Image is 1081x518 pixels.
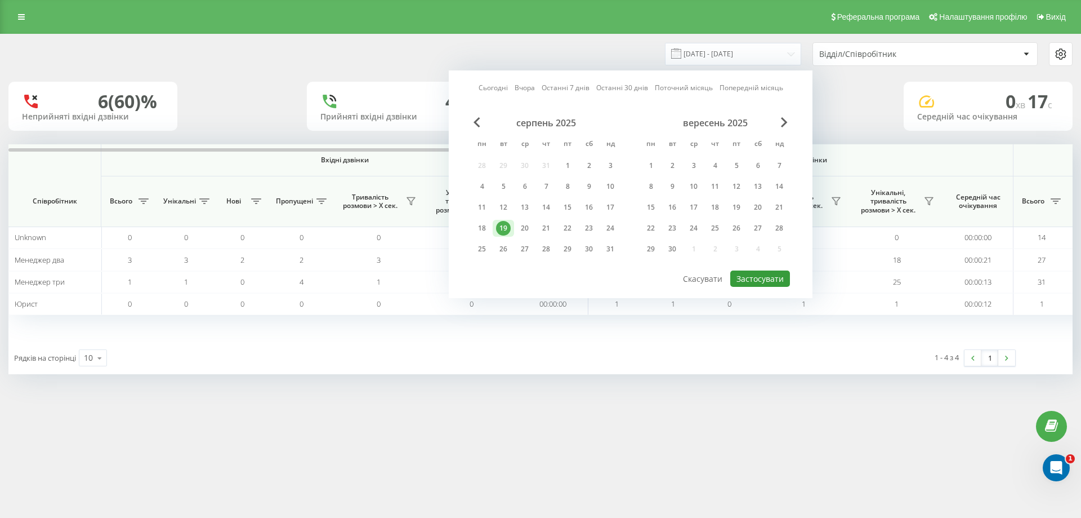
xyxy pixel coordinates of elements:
div: 22 [644,221,658,236]
div: чт 21 серп 2025 р. [535,220,557,237]
div: 10 [603,179,618,194]
span: 1 [802,299,806,309]
div: серпень 2025 [471,117,621,129]
div: ср 17 вер 2025 р. [683,199,704,216]
abbr: четвер [538,136,555,153]
span: 1 [615,299,619,309]
span: Налаштування профілю [939,12,1027,21]
abbr: понеділок [474,136,490,153]
span: Next Month [781,117,788,127]
span: 0 [128,299,132,309]
span: 0 [377,299,381,309]
span: Рядків на сторінці [14,353,76,363]
div: ср 3 вер 2025 р. [683,157,704,174]
abbr: субота [749,136,766,153]
div: 3 [603,158,618,173]
div: пн 29 вер 2025 р. [640,241,662,258]
div: 16 [582,200,596,215]
span: 1 [671,299,675,309]
abbr: п’ятниця [728,136,745,153]
span: 31 [1038,277,1046,287]
abbr: неділя [602,136,619,153]
div: вт 30 вер 2025 р. [662,241,683,258]
div: пн 1 вер 2025 р. [640,157,662,174]
div: 2 [665,158,680,173]
div: 30 [582,242,596,256]
span: 0 [1006,89,1028,113]
div: нд 10 серп 2025 р. [600,178,621,195]
a: Останні 30 днів [596,82,648,93]
iframe: Intercom live chat [1043,454,1070,481]
span: 3 [184,255,188,265]
div: сб 6 вер 2025 р. [747,157,769,174]
div: нд 3 серп 2025 р. [600,157,621,174]
span: 1 [895,299,899,309]
abbr: вівторок [664,136,681,153]
abbr: середа [685,136,702,153]
div: ср 6 серп 2025 р. [514,178,535,195]
abbr: неділя [771,136,788,153]
span: Вхідні дзвінки [131,156,559,165]
div: вт 23 вер 2025 р. [662,220,683,237]
div: 19 [496,221,511,236]
div: пт 19 вер 2025 р. [726,199,747,216]
span: 0 [300,232,303,242]
div: 6 [517,179,532,194]
div: чт 18 вер 2025 р. [704,199,726,216]
div: нд 31 серп 2025 р. [600,241,621,258]
div: пн 18 серп 2025 р. [471,220,493,237]
td: 00:00:00 [943,227,1013,249]
div: 31 [603,242,618,256]
div: 11 [708,179,722,194]
div: вт 16 вер 2025 р. [662,199,683,216]
div: Відділ/Співробітник [819,50,954,59]
div: пн 22 вер 2025 р. [640,220,662,237]
div: 23 [582,221,596,236]
div: 13 [517,200,532,215]
span: Unknown [15,232,46,242]
div: 14 [772,179,787,194]
span: Юрист [15,299,38,309]
span: 0 [128,232,132,242]
div: 25 [475,242,489,256]
div: пн 15 вер 2025 р. [640,199,662,216]
span: 0 [240,299,244,309]
div: 2 [582,158,596,173]
div: вт 26 серп 2025 р. [493,241,514,258]
span: 1 [128,277,132,287]
div: нд 24 серп 2025 р. [600,220,621,237]
div: ср 27 серп 2025 р. [514,241,535,258]
div: 19 [729,200,744,215]
a: Сьогодні [479,82,508,93]
div: пт 8 серп 2025 р. [557,178,578,195]
span: 0 [895,232,899,242]
div: 13 [751,179,765,194]
span: Унікальні [163,197,196,206]
span: 0 [184,232,188,242]
div: 20 [517,221,532,236]
div: пт 12 вер 2025 р. [726,178,747,195]
abbr: п’ятниця [559,136,576,153]
span: Previous Month [474,117,480,127]
div: пт 29 серп 2025 р. [557,241,578,258]
div: Середній час очікування [917,112,1059,122]
div: 29 [560,242,575,256]
span: 2 [300,255,303,265]
span: 4 [300,277,303,287]
div: 22 [560,221,575,236]
span: 3 [377,255,381,265]
div: ср 10 вер 2025 р. [683,178,704,195]
div: 21 [772,200,787,215]
div: 6 (60)% [98,91,157,112]
div: 16 [665,200,680,215]
div: вересень 2025 [640,117,790,129]
div: 28 [772,221,787,236]
div: сб 27 вер 2025 р. [747,220,769,237]
div: чт 4 вер 2025 р. [704,157,726,174]
span: 18 [893,255,901,265]
div: нд 17 серп 2025 р. [600,199,621,216]
div: нд 28 вер 2025 р. [769,220,790,237]
div: вт 2 вер 2025 р. [662,157,683,174]
div: ср 20 серп 2025 р. [514,220,535,237]
span: 0 [184,299,188,309]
